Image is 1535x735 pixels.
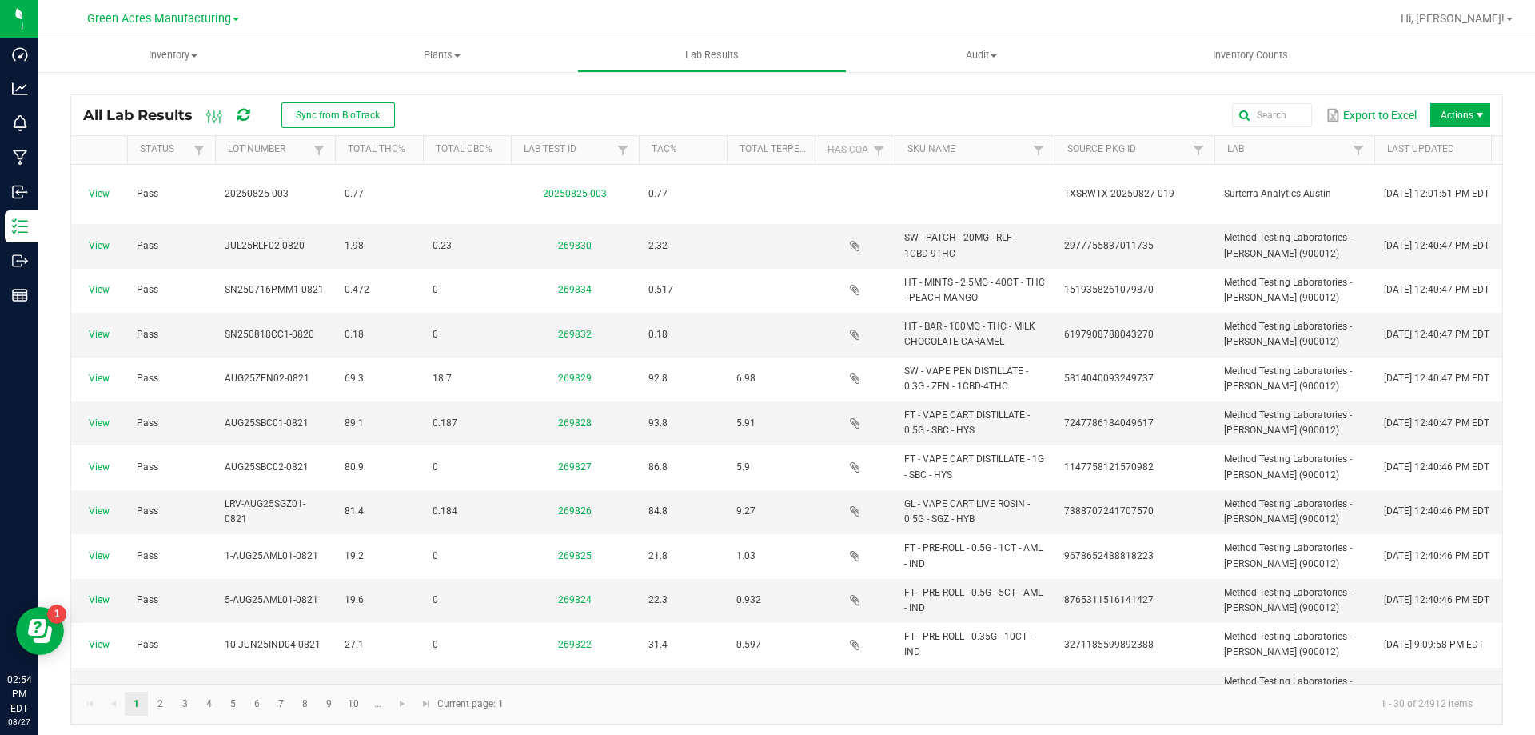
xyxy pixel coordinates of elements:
[149,692,172,716] a: Page 2
[225,498,305,525] span: LRV-AUG25SGZ01-0821
[89,329,110,340] a: View
[345,284,369,295] span: 0.472
[137,329,158,340] span: Pass
[904,631,1032,657] span: FT - PRE-ROLL - 0.35G - 10CT - IND
[1387,143,1528,156] a: Last UpdatedSortable
[815,136,895,165] th: Has CoA
[1064,639,1154,650] span: 3271185599892388
[1349,140,1368,160] a: Filter
[433,550,438,561] span: 0
[189,140,209,160] a: Filter
[269,692,293,716] a: Page 7
[173,692,197,716] a: Page 3
[1224,631,1352,657] span: Method Testing Laboratories - [PERSON_NAME] (900012)
[125,692,148,716] a: Page 1
[433,329,438,340] span: 0
[558,284,592,295] a: 269834
[293,692,317,716] a: Page 8
[38,38,308,72] a: Inventory
[558,240,592,251] a: 269830
[12,253,28,269] inline-svg: Outbound
[648,417,668,429] span: 93.8
[648,329,668,340] span: 0.18
[652,143,720,156] a: TAC%Sortable
[904,232,1017,258] span: SW - PATCH - 20MG - RLF - 1CBD-9THC
[1401,12,1505,25] span: Hi, [PERSON_NAME]!
[847,48,1115,62] span: Audit
[1384,594,1489,605] span: [DATE] 12:40:46 PM EDT
[543,188,607,199] a: 20250825-003
[345,329,364,340] span: 0.18
[342,692,365,716] a: Page 10
[1430,103,1490,127] li: Actions
[1191,48,1310,62] span: Inventory Counts
[433,639,438,650] span: 0
[648,594,668,605] span: 22.3
[613,140,632,160] a: Filter
[1224,188,1331,199] span: Surterra Analytics Austin
[225,417,309,429] span: AUG25SBC01-0821
[1224,542,1352,569] span: Method Testing Laboratories - [PERSON_NAME] (900012)
[558,329,592,340] a: 269832
[904,321,1035,347] span: HT - BAR - 100MG - THC - MILK CHOCOLATE CARAMEL
[137,505,158,517] span: Pass
[391,692,414,716] a: Go to the next page
[221,692,245,716] a: Page 5
[1322,102,1421,129] button: Export to Excel
[648,373,668,384] span: 92.8
[47,605,66,624] iframe: Resource center unread badge
[736,505,756,517] span: 9.27
[38,48,308,62] span: Inventory
[89,284,110,295] a: View
[309,48,576,62] span: Plants
[558,417,592,429] a: 269828
[317,692,341,716] a: Page 9
[736,417,756,429] span: 5.91
[740,143,808,156] a: Total Terpenes%Sortable
[137,639,158,650] span: Pass
[345,240,364,251] span: 1.98
[1189,140,1208,160] a: Filter
[225,284,324,295] span: SN250716PMM1-0821
[1029,140,1048,160] a: Filter
[436,143,504,156] a: Total CBD%Sortable
[89,505,110,517] a: View
[225,329,314,340] span: SN250818CC1-0820
[1224,498,1352,525] span: Method Testing Laboratories - [PERSON_NAME] (900012)
[345,594,364,605] span: 19.6
[1384,284,1489,295] span: [DATE] 12:40:47 PM EDT
[345,188,364,199] span: 0.77
[7,716,31,728] p: 08/27
[1064,329,1154,340] span: 6197908788043270
[1384,329,1489,340] span: [DATE] 12:40:47 PM EDT
[648,550,668,561] span: 21.8
[228,143,309,156] a: Lot NumberSortable
[309,140,329,160] a: Filter
[1064,284,1154,295] span: 1519358261079870
[345,417,364,429] span: 89.1
[1224,232,1352,258] span: Method Testing Laboratories - [PERSON_NAME] (900012)
[345,373,364,384] span: 69.3
[558,594,592,605] a: 269824
[577,38,847,72] a: Lab Results
[1384,373,1489,384] span: [DATE] 12:40:47 PM EDT
[137,594,158,605] span: Pass
[1224,366,1352,392] span: Method Testing Laboratories - [PERSON_NAME] (900012)
[137,550,158,561] span: Pass
[137,284,158,295] span: Pass
[648,505,668,517] span: 84.8
[904,498,1030,525] span: GL - VAPE CART LIVE ROSIN - 0.5G - SGZ - HYB
[1384,505,1489,517] span: [DATE] 12:40:46 PM EDT
[1064,417,1154,429] span: 7247786184049617
[396,697,409,710] span: Go to the next page
[1384,550,1489,561] span: [DATE] 12:40:46 PM EDT
[345,639,364,650] span: 27.1
[12,218,28,234] inline-svg: Inventory
[137,240,158,251] span: Pass
[225,373,309,384] span: AUG25ZEN02-0821
[225,240,305,251] span: JUL25RLF02-0820
[736,594,761,605] span: 0.932
[736,639,761,650] span: 0.597
[736,461,750,473] span: 5.9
